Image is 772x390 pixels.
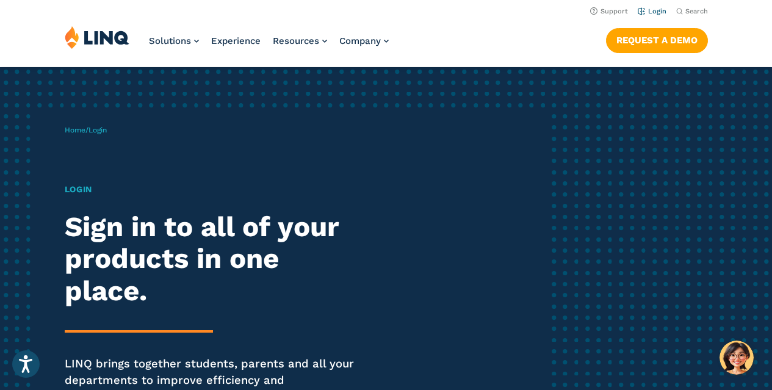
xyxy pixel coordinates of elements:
[638,7,666,15] a: Login
[606,28,708,52] a: Request a Demo
[685,7,708,15] span: Search
[211,35,261,46] a: Experience
[149,35,199,46] a: Solutions
[273,35,327,46] a: Resources
[273,35,319,46] span: Resources
[606,26,708,52] nav: Button Navigation
[149,26,389,66] nav: Primary Navigation
[339,35,381,46] span: Company
[590,7,628,15] a: Support
[720,341,754,375] button: Hello, have a question? Let’s chat.
[339,35,389,46] a: Company
[65,26,129,49] img: LINQ | K‑12 Software
[65,126,85,134] a: Home
[676,7,708,16] button: Open Search Bar
[88,126,107,134] span: Login
[65,211,362,308] h2: Sign in to all of your products in one place.
[149,35,191,46] span: Solutions
[65,183,362,196] h1: Login
[65,126,107,134] span: /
